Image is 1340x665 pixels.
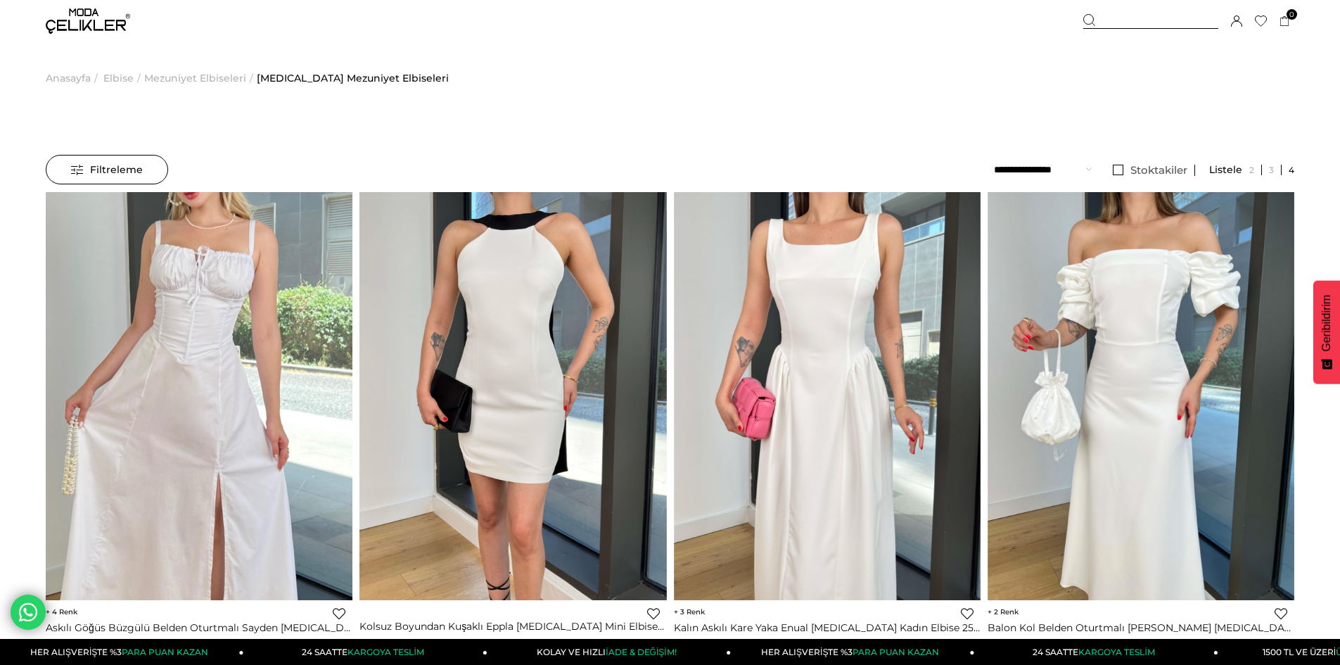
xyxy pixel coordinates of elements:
[1287,9,1297,20] span: 0
[416,638,465,652] span: ₺600,00
[46,621,352,634] a: Askılı Göğüs Büzgülü Belden Oturtmalı Sayden [MEDICAL_DATA] Kadın Elbise 25Y528
[1320,295,1333,352] span: Geribildirim
[46,607,77,616] span: 4
[731,639,974,665] a: HER ALIŞVERİŞTE %3PARA PUAN KAZAN
[359,620,666,633] a: Kolsuz Boyundan Kuşaklı Eppla [MEDICAL_DATA] Mini Elbise 25Y524
[103,42,144,114] li: >
[988,607,1019,616] span: 2
[144,42,246,114] a: Mezuniyet Elbiseleri
[257,42,449,114] a: [MEDICAL_DATA] Mezuniyet Elbiseleri
[244,639,487,665] a: 24 SAATTEKARGOYA TESLİM
[674,621,981,634] a: Kalın Askılı Kare Yaka Enual [MEDICAL_DATA] Kadın Elbise 25Y522
[46,8,130,34] img: logo
[144,42,257,114] li: >
[975,639,1218,665] a: 24 SAATTEKARGOYA TESLİM
[487,639,731,665] a: KOLAY VE HIZLIİADE & DEĞİŞİM!
[988,191,1294,600] img: Balon Kol Belden Oturtmalı Engle Beyaz Kadın Elbise 25Y521
[1275,607,1287,620] a: Favorilere Ekle
[103,42,134,114] a: Elbise
[674,607,705,616] span: 3
[674,191,981,600] img: Kalın Askılı Kare Yaka Enual Beyaz Kadın Elbise 25Y522
[606,647,676,657] span: İADE & DEĞİŞİM!
[1313,281,1340,384] button: Geribildirim - Show survey
[1280,16,1290,27] a: 0
[46,42,91,114] a: Anasayfa
[347,647,423,657] span: KARGOYA TESLİM
[1130,163,1187,177] span: Stoktakiler
[359,191,666,600] img: Kolsuz Boyundan Kuşaklı Eppla Beyaz Mini Elbise 25Y524
[853,647,939,657] span: PARA PUAN KAZAN
[71,156,143,184] span: Filtreleme
[961,607,974,620] a: Favorilere Ekle
[988,621,1294,634] a: Balon Kol Belden Oturtmalı [PERSON_NAME] [MEDICAL_DATA] Kadın Elbise 25Y521
[647,607,660,620] a: Favorilere Ekle
[333,607,345,620] a: Favorilere Ekle
[122,647,208,657] span: PARA PUAN KAZAN
[359,638,409,652] span: ₺1.199,99
[46,42,101,114] li: >
[1106,165,1195,176] a: Stoktakiler
[46,188,352,605] img: Askılı Göğüs Büzgülü Belden Oturtmalı Sayden Beyaz Kadın Elbise 25Y528
[1078,647,1154,657] span: KARGOYA TESLİM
